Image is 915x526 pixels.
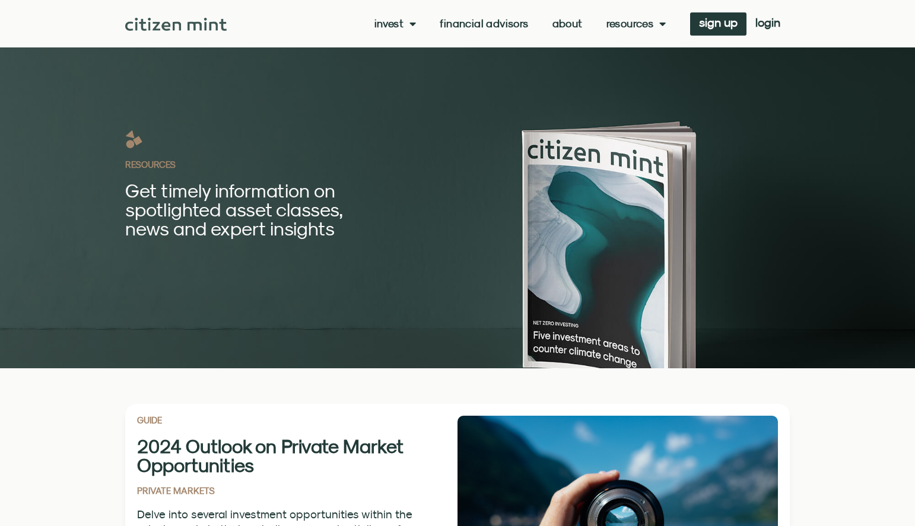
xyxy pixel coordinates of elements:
[374,18,417,30] a: Invest
[137,416,457,425] h2: GUIDE
[137,436,422,474] h2: 2024 Outlook on Private Market Opportunities
[552,18,583,30] a: About
[755,18,780,27] span: login
[137,486,457,495] h2: PRIVATE MARKETS
[374,18,666,30] nav: Menu
[125,18,227,31] img: Citizen Mint
[125,181,390,238] h2: Get timely information on spotlighted asset classes, news and expert insights
[690,12,746,36] a: sign up
[606,18,666,30] a: Resources
[699,18,738,27] span: sign up
[746,12,789,36] a: login
[125,160,497,169] h2: RESOURCES
[440,18,528,30] a: Financial Advisors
